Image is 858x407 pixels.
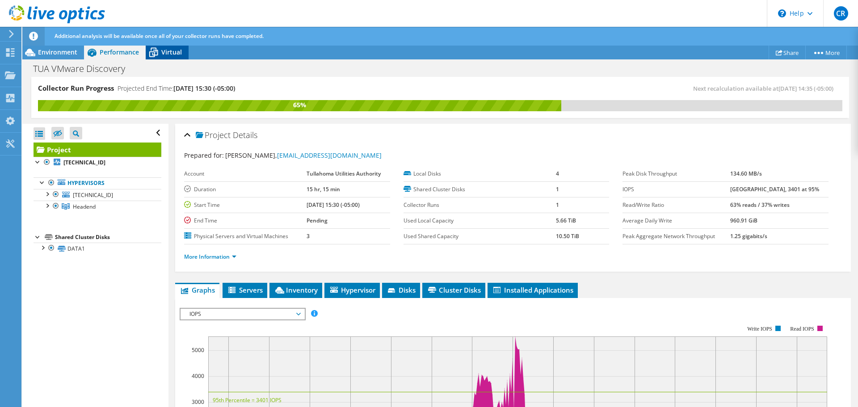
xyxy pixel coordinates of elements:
b: 4 [556,170,559,177]
span: IOPS [185,309,300,319]
span: CR [834,6,848,21]
a: Headend [34,201,161,212]
a: More Information [184,253,236,260]
text: Write IOPS [747,326,772,332]
label: Used Local Capacity [404,216,556,225]
label: Duration [184,185,307,194]
h4: Projected End Time: [118,84,235,93]
div: 65% [38,100,561,110]
label: Shared Cluster Disks [404,185,556,194]
svg: \n [778,9,786,17]
text: Read IOPS [791,326,815,332]
label: Local Disks [404,169,556,178]
span: [PERSON_NAME], [225,151,382,159]
a: Hypervisors [34,177,161,189]
a: [EMAIL_ADDRESS][DOMAIN_NAME] [277,151,382,159]
span: Next recalculation available at [693,84,838,92]
a: DATA1 [34,243,161,254]
span: Servers [227,285,263,294]
b: 134.60 MB/s [730,170,762,177]
span: Performance [100,48,139,56]
label: Account [184,169,307,178]
b: Pending [307,217,328,224]
label: Prepared for: [184,151,224,159]
text: 3000 [192,398,204,406]
span: Headend [73,203,96,210]
label: Average Daily Write [622,216,730,225]
span: Additional analysis will be available once all of your collector runs have completed. [55,32,264,40]
label: IOPS [622,185,730,194]
a: [TECHNICAL_ID] [34,189,161,201]
span: Hypervisor [329,285,375,294]
label: Used Shared Capacity [404,232,556,241]
b: 10.50 TiB [556,232,579,240]
a: More [805,46,847,59]
h1: TUA VMware Discovery [29,64,139,74]
a: Share [769,46,806,59]
b: 3 [307,232,310,240]
span: Cluster Disks [427,285,481,294]
label: Peak Aggregate Network Throughput [622,232,730,241]
label: Read/Write Ratio [622,201,730,210]
span: Disks [387,285,416,294]
b: 1 [556,185,559,193]
a: [TECHNICAL_ID] [34,157,161,168]
b: 15 hr, 15 min [307,185,340,193]
span: Installed Applications [492,285,573,294]
span: Details [233,130,257,140]
b: Tullahoma Utilities Authority [307,170,381,177]
text: 5000 [192,346,204,354]
span: [TECHNICAL_ID] [73,191,113,199]
span: Virtual [161,48,182,56]
label: Physical Servers and Virtual Machines [184,232,307,241]
span: Graphs [180,285,215,294]
span: Inventory [274,285,318,294]
b: 960.91 GiB [730,217,757,224]
b: [TECHNICAL_ID] [63,159,105,166]
b: [GEOGRAPHIC_DATA], 3401 at 95% [730,185,819,193]
b: 1 [556,201,559,209]
text: 4000 [192,372,204,380]
label: End Time [184,216,307,225]
span: [DATE] 14:35 (-05:00) [778,84,833,92]
span: Environment [38,48,77,56]
a: Project [34,143,161,157]
div: Shared Cluster Disks [55,232,161,243]
span: [DATE] 15:30 (-05:00) [173,84,235,92]
b: 5.66 TiB [556,217,576,224]
label: Collector Runs [404,201,556,210]
b: 1.25 gigabits/s [730,232,767,240]
label: Peak Disk Throughput [622,169,730,178]
b: 63% reads / 37% writes [730,201,790,209]
b: [DATE] 15:30 (-05:00) [307,201,360,209]
text: 95th Percentile = 3401 IOPS [213,396,282,404]
span: Project [196,131,231,140]
label: Start Time [184,201,307,210]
